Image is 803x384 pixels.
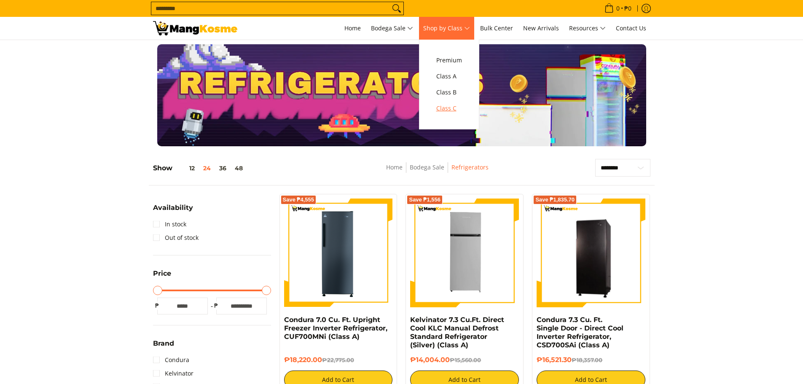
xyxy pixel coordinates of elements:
span: Bulk Center [480,24,513,32]
h5: Show [153,164,247,172]
span: Resources [569,23,606,34]
a: Shop by Class [419,17,474,40]
span: Price [153,270,171,277]
span: 0 [615,5,621,11]
a: Refrigerators [451,163,489,171]
button: 36 [215,165,231,172]
a: Home [386,163,403,171]
a: Bodega Sale [367,17,417,40]
a: Bulk Center [476,17,517,40]
span: Availability [153,204,193,211]
a: Premium [432,52,466,68]
span: Class C [436,103,462,114]
button: 24 [199,165,215,172]
img: Kelvinator 7.3 Cu.Ft. Direct Cool KLC Manual Defrost Standard Refrigerator (Silver) (Class A) [410,199,519,307]
a: Condura 7.0 Cu. Ft. Upright Freezer Inverter Refrigerator, CUF700MNi (Class A) [284,316,387,341]
span: Save ₱1,556 [409,197,440,202]
span: Class A [436,71,462,82]
span: ₱ [212,301,220,310]
a: Home [340,17,365,40]
a: Class A [432,68,466,84]
span: Class B [436,87,462,98]
span: Shop by Class [423,23,470,34]
a: New Arrivals [519,17,563,40]
h6: ₱16,521.30 [537,356,645,364]
a: Kelvinator [153,367,193,380]
summary: Open [153,270,171,283]
span: Save ₱4,555 [283,197,314,202]
a: Out of stock [153,231,199,244]
button: 48 [231,165,247,172]
a: Bodega Sale [410,163,444,171]
summary: Open [153,204,193,218]
nav: Main Menu [246,17,650,40]
del: ₱18,357.00 [572,357,602,363]
nav: Breadcrumbs [327,162,548,181]
a: Resources [565,17,610,40]
a: Class B [432,84,466,100]
span: ₱ [153,301,161,310]
span: Premium [436,55,462,66]
img: Condura 7.3 Cu. Ft. Single Door - Direct Cool Inverter Refrigerator, CSD700SAi (Class A) [537,200,645,306]
a: Condura 7.3 Cu. Ft. Single Door - Direct Cool Inverter Refrigerator, CSD700SAi (Class A) [537,316,623,349]
h6: ₱14,004.00 [410,356,519,364]
span: Home [344,24,361,32]
span: Save ₱1,835.70 [535,197,575,202]
span: Brand [153,340,174,347]
span: Contact Us [616,24,646,32]
a: Condura [153,353,189,367]
summary: Open [153,340,174,353]
h6: ₱18,220.00 [284,356,393,364]
a: Contact Us [612,17,650,40]
del: ₱22,775.00 [322,357,354,363]
span: • [602,4,634,13]
span: New Arrivals [523,24,559,32]
span: Bodega Sale [371,23,413,34]
a: In stock [153,218,186,231]
del: ₱15,560.00 [450,357,481,363]
a: Class C [432,100,466,116]
button: Search [390,2,403,15]
img: Bodega Sale Refrigerator l Mang Kosme: Home Appliances Warehouse Sale [153,21,237,35]
span: ₱0 [623,5,633,11]
img: Condura 7.0 Cu. Ft. Upright Freezer Inverter Refrigerator, CUF700MNi (Class A) [284,199,393,307]
a: Kelvinator 7.3 Cu.Ft. Direct Cool KLC Manual Defrost Standard Refrigerator (Silver) (Class A) [410,316,504,349]
button: 12 [172,165,199,172]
